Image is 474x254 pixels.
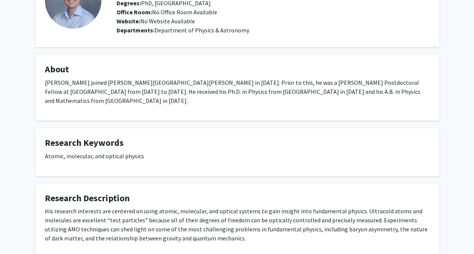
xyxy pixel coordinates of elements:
[6,220,32,248] iframe: Chat
[45,64,430,75] h4: About
[45,78,430,105] p: [PERSON_NAME] joined [PERSON_NAME][GEOGRAPHIC_DATA][PERSON_NAME] in [DATE]. Prior to this, he was...
[117,17,140,25] b: Website:
[45,207,430,243] p: His research interests are centered on using atomic, molecular, and optical systems to gain insig...
[117,17,195,25] span: No Website Available
[117,8,217,16] span: No Office Room Available
[117,8,152,16] b: Office Room:
[45,151,430,161] p: Atomic, molecular, and optical physics
[45,193,430,204] h4: Research Description
[155,26,249,34] span: Department of Physics & Astronomy
[45,138,430,148] h4: Research Keywords
[117,26,155,34] b: Departments:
